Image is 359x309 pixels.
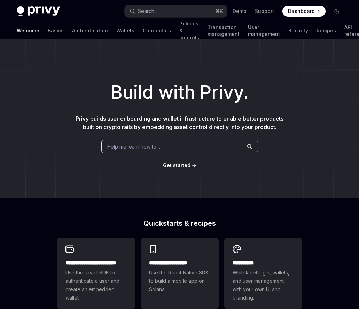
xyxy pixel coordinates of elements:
[208,22,240,39] a: Transaction management
[138,7,157,15] div: Search...
[57,220,302,227] h2: Quickstarts & recipes
[317,22,336,39] a: Recipes
[288,22,308,39] a: Security
[216,8,223,14] span: ⌘ K
[76,115,283,130] span: Privy builds user onboarding and wallet infrastructure to enable better products built on crypto ...
[282,6,326,17] a: Dashboard
[149,269,210,294] span: Use the React Native SDK to build a mobile app on Solana.
[125,5,227,17] button: Open search
[11,79,348,106] h1: Build with Privy.
[107,143,160,150] span: Help me learn how to…
[224,238,302,309] a: **** *****Whitelabel login, wallets, and user management with your own UI and branding.
[255,8,274,15] a: Support
[248,22,280,39] a: User management
[288,8,315,15] span: Dashboard
[17,6,60,16] img: dark logo
[233,8,247,15] a: Demo
[163,162,190,169] a: Get started
[331,6,342,17] button: Toggle dark mode
[179,22,199,39] a: Policies & controls
[17,22,39,39] a: Welcome
[143,22,171,39] a: Connectors
[48,22,64,39] a: Basics
[141,238,219,309] a: **** **** **** ***Use the React Native SDK to build a mobile app on Solana.
[116,22,134,39] a: Wallets
[65,269,127,302] span: Use the React SDK to authenticate a user and create an embedded wallet.
[233,269,294,302] span: Whitelabel login, wallets, and user management with your own UI and branding.
[72,22,108,39] a: Authentication
[163,162,190,168] span: Get started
